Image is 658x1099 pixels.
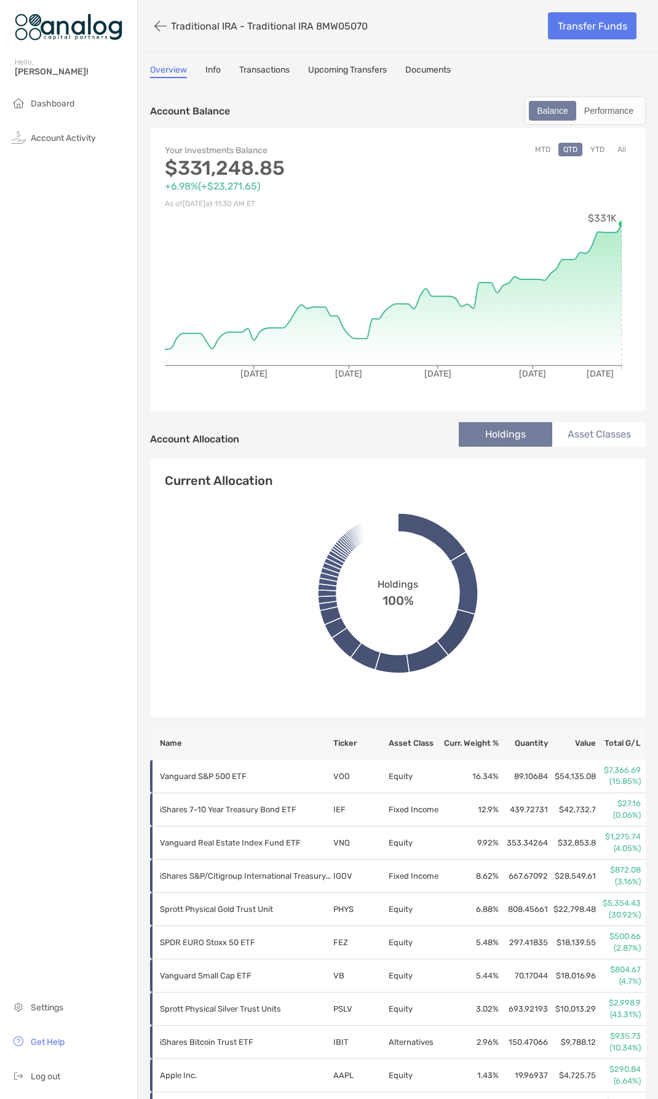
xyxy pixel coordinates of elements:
span: Dashboard [31,98,74,109]
td: VNQ [333,826,388,860]
td: 5.44 % [442,959,499,993]
h4: Account Allocation [150,433,239,445]
a: Overview [150,65,187,78]
p: $500.66 [597,931,641,942]
p: Sprott Physical Gold Trust Unit [160,901,332,917]
p: Traditional IRA - Traditional IRA 8MW05070 [171,20,368,32]
td: AAPL [333,1059,388,1092]
a: Transfer Funds [548,12,636,39]
p: SPDR EURO Stoxx 50 ETF [160,935,332,950]
td: VB [333,959,388,993]
td: Alternatives [388,1026,442,1059]
td: IGOV [333,860,388,893]
span: 100% [383,590,414,608]
p: Apple Inc. [160,1068,332,1083]
div: Performance [577,102,640,119]
th: Total G/L [597,727,646,760]
p: +6.98% ( +$23,271.65 ) [165,178,398,194]
td: 2.96 % [442,1026,499,1059]
td: $54,135.08 [549,760,597,793]
p: iShares Bitcoin Trust ETF [160,1034,332,1050]
img: logout icon [11,1068,26,1083]
th: Curr. Weight % [442,727,499,760]
td: 8.62 % [442,860,499,893]
tspan: [DATE] [424,369,451,379]
h4: Current Allocation [165,473,272,488]
td: VOO [333,760,388,793]
tspan: [DATE] [240,369,268,379]
th: Name [150,727,333,760]
p: $1,275.74 [597,831,641,842]
a: Documents [405,65,451,78]
span: Holdings [378,578,418,590]
td: 667.67092 [499,860,549,893]
span: Get Help [31,1037,65,1047]
p: (3.16%) [597,876,641,887]
img: Zoe Logo [15,5,122,49]
img: activity icon [11,130,26,145]
td: 297.41835 [499,926,549,959]
p: Account Balance [150,103,230,119]
p: $872.08 [597,865,641,876]
td: $18,139.55 [549,926,597,959]
td: 150.47066 [499,1026,549,1059]
tspan: [DATE] [519,369,546,379]
td: $32,853.8 [549,826,597,860]
td: $4,725.75 [549,1059,597,1092]
p: $935.73 [597,1031,641,1042]
p: Your Investments Balance [165,143,398,158]
td: Fixed Income [388,793,442,826]
p: $331,248.85 [165,161,398,176]
td: 12.9 % [442,793,499,826]
img: get-help icon [11,1034,26,1049]
button: QTD [558,143,582,156]
td: 5.48 % [442,926,499,959]
p: (43.31%) [597,1009,641,1020]
a: Upcoming Transfers [308,65,387,78]
td: 19.96937 [499,1059,549,1092]
td: 3.02 % [442,993,499,1026]
th: Value [549,727,597,760]
img: settings icon [11,999,26,1014]
td: Equity [388,893,442,926]
td: 808.45661 [499,893,549,926]
td: $42,732.7 [549,793,597,826]
p: As of [DATE] at 11:30 AM ET [165,196,398,212]
div: segmented control [525,97,646,125]
a: Transactions [239,65,290,78]
td: IBIT [333,1026,388,1059]
p: $290.84 [597,1064,641,1075]
button: MTD [530,143,555,156]
p: (4.7%) [597,976,641,987]
p: (0.06%) [597,810,641,821]
td: $18,016.96 [549,959,597,993]
td: 6.88 % [442,893,499,926]
tspan: [DATE] [587,369,614,379]
td: PHYS [333,893,388,926]
td: Equity [388,926,442,959]
p: (2.87%) [597,943,641,954]
p: Vanguard Real Estate Index Fund ETF [160,835,332,850]
button: YTD [585,143,609,156]
span: Settings [31,1002,63,1013]
p: $5,354.43 [597,898,641,909]
td: 89.10684 [499,760,549,793]
p: $7,366.69 [597,765,641,776]
th: Quantity [499,727,549,760]
span: Log out [31,1071,60,1082]
img: household icon [11,95,26,110]
td: 16.34 % [442,760,499,793]
td: 9.92 % [442,826,499,860]
td: 439.72731 [499,793,549,826]
th: Asset Class [388,727,442,760]
td: Equity [388,993,442,1026]
button: All [612,143,631,156]
td: PSLV [333,993,388,1026]
td: Equity [388,826,442,860]
a: Info [205,65,221,78]
td: FEZ [333,926,388,959]
td: $28,549.61 [549,860,597,893]
td: 70.17044 [499,959,549,993]
p: Vanguard S&P 500 ETF [160,769,332,784]
tspan: [DATE] [335,369,362,379]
